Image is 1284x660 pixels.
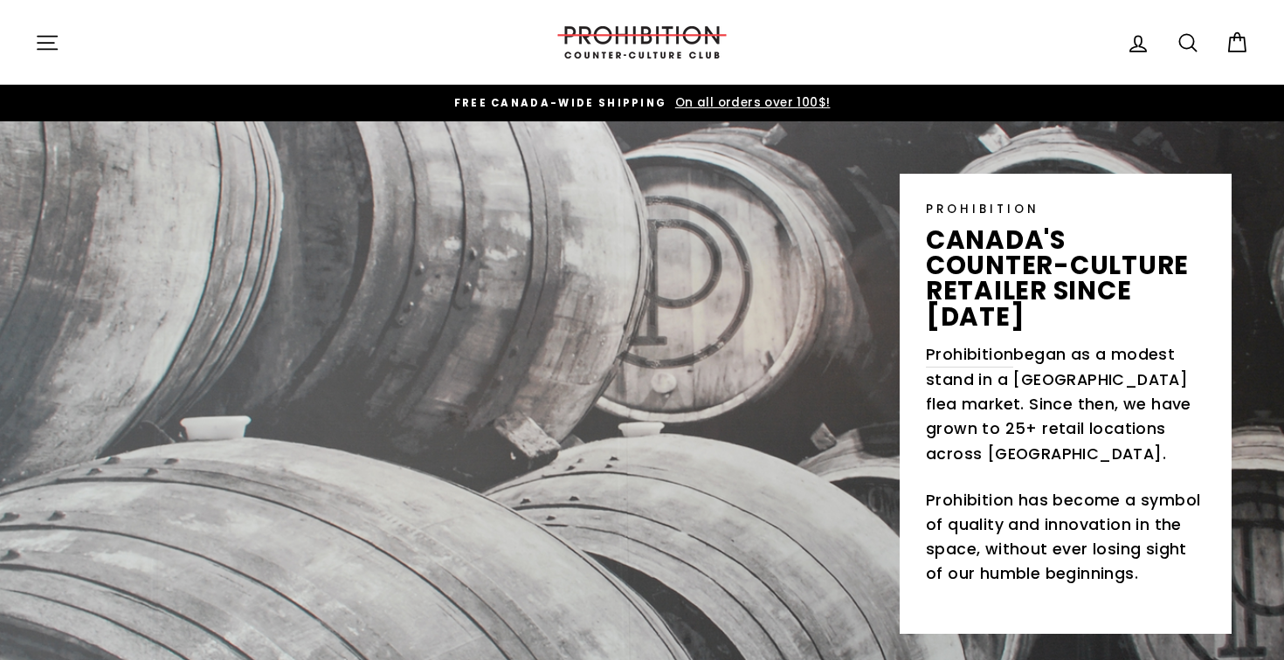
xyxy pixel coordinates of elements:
span: FREE CANADA-WIDE SHIPPING [454,96,667,110]
p: began as a modest stand in a [GEOGRAPHIC_DATA] flea market. Since then, we have grown to 25+ reta... [926,342,1205,466]
a: Prohibition [926,342,1013,368]
p: Prohibition has become a symbol of quality and innovation in the space, without ever losing sight... [926,488,1205,587]
p: canada's counter-culture retailer since [DATE] [926,227,1205,329]
img: PROHIBITION COUNTER-CULTURE CLUB [555,26,729,58]
a: FREE CANADA-WIDE SHIPPING On all orders over 100$! [39,93,1245,113]
span: On all orders over 100$! [671,94,831,111]
p: PROHIBITION [926,200,1205,218]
